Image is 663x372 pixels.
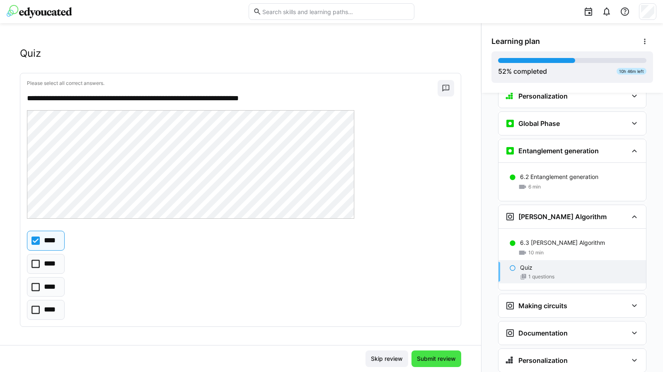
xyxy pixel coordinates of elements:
p: 6.2 Entanglement generation [520,173,598,181]
button: Submit review [411,350,461,367]
h3: Documentation [518,329,568,337]
h3: [PERSON_NAME] Algorithm [518,213,607,221]
span: 52 [498,67,506,75]
h3: Personalization [518,92,568,100]
span: Skip review [370,355,404,363]
h2: Quiz [20,47,41,60]
span: 10 min [528,249,544,256]
input: Search skills and learning paths… [261,8,410,15]
h3: Global Phase [518,119,560,128]
p: Please select all correct answers. [27,80,438,87]
span: Learning plan [491,37,540,46]
div: % completed [498,66,547,76]
p: 6.3 [PERSON_NAME] Algorithm [520,239,605,247]
h3: Personalization [518,356,568,365]
div: 10h 46m left [617,68,646,75]
h3: Making circuits [518,302,567,310]
span: Submit review [416,355,457,363]
p: Quiz [520,263,532,272]
span: 1 questions [528,273,554,280]
button: Skip review [365,350,408,367]
h3: Entanglement generation [518,147,599,155]
span: 6 min [528,184,541,190]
